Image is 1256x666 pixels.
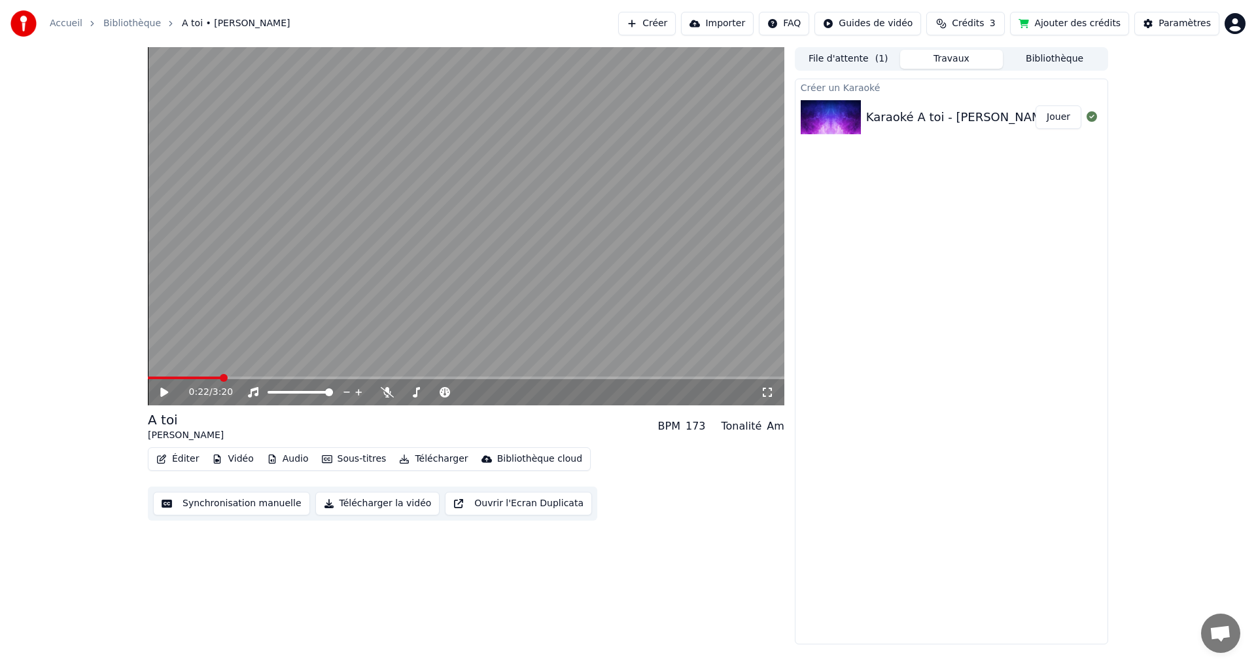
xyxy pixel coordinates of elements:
button: Travaux [900,50,1003,69]
button: File d'attente [797,50,900,69]
button: Audio [262,450,314,468]
button: Guides de vidéo [814,12,921,35]
div: Créer un Karaoké [795,79,1108,95]
button: Sous-titres [317,450,392,468]
div: Am [767,418,784,434]
a: Ouvrir le chat [1201,614,1240,653]
div: Bibliothèque cloud [497,453,582,466]
span: A toi • [PERSON_NAME] [182,17,290,30]
button: Paramètres [1134,12,1219,35]
img: youka [10,10,37,37]
div: A toi [148,411,224,429]
button: FAQ [759,12,809,35]
button: Ouvrir l'Ecran Duplicata [445,492,592,515]
div: Karaoké A toi - [PERSON_NAME] _ [866,108,1064,126]
button: Télécharger la vidéo [315,492,440,515]
button: Ajouter des crédits [1010,12,1129,35]
span: 3:20 [213,386,233,399]
button: Jouer [1036,105,1081,129]
button: Synchronisation manuelle [153,492,310,515]
button: Créer [618,12,676,35]
button: Télécharger [394,450,473,468]
nav: breadcrumb [50,17,290,30]
span: ( 1 ) [875,52,888,65]
button: Éditer [151,450,204,468]
button: Bibliothèque [1003,50,1106,69]
span: 3 [990,17,996,30]
div: Tonalité [722,418,762,434]
button: Crédits3 [926,12,1005,35]
button: Importer [681,12,754,35]
div: BPM [658,418,680,434]
a: Accueil [50,17,82,30]
button: Vidéo [207,450,258,468]
span: 0:22 [189,386,209,399]
div: Paramètres [1159,17,1211,30]
div: [PERSON_NAME] [148,429,224,442]
div: / [189,386,220,399]
span: Crédits [952,17,984,30]
div: 173 [686,418,706,434]
a: Bibliothèque [103,17,161,30]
